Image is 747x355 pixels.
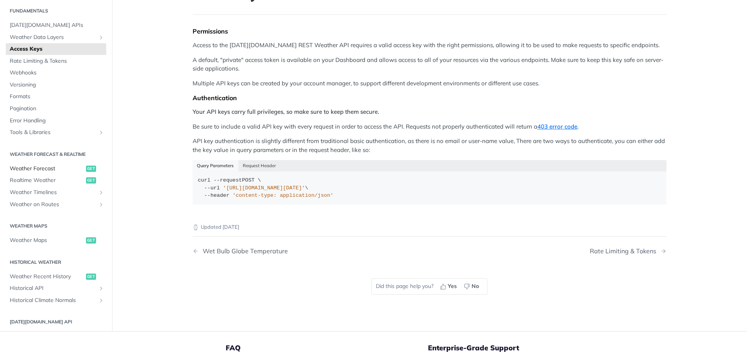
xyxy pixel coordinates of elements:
h2: Fundamentals [6,7,106,14]
span: Realtime Weather [10,177,84,184]
div: Did this page help you? [372,278,487,295]
button: Show subpages for Tools & Libraries [98,129,104,136]
a: 403 error code [537,123,577,130]
span: get [86,166,96,172]
span: Access Keys [10,45,104,53]
span: Pagination [10,105,104,113]
strong: Your API keys carry full privileges, so make sure to keep them secure. [193,108,379,115]
span: Tools & Libraries [10,129,96,136]
p: Multiple API keys can be created by your account manager, to support different development enviro... [193,79,666,88]
span: Weather Recent History [10,273,84,281]
a: Next Page: Rate Limiting & Tokens [590,247,666,255]
button: Show subpages for Historical API [98,285,104,291]
span: '[URL][DOMAIN_NAME][DATE]' [223,185,305,191]
span: [DATE][DOMAIN_NAME] APIs [10,21,104,29]
span: Historical Climate Normals [10,297,96,304]
a: Historical APIShow subpages for Historical API [6,283,106,294]
button: Show subpages for Historical Climate Normals [98,297,104,304]
h5: FAQ [226,343,428,353]
button: Yes [437,281,461,292]
span: Formats [10,93,104,101]
a: Locations APIShow subpages for Locations API [6,330,106,342]
button: Show subpages for Weather Data Layers [98,34,104,41]
h2: Weather Forecast & realtime [6,151,106,158]
span: Weather Maps [10,237,84,244]
a: Weather Data LayersShow subpages for Weather Data Layers [6,32,106,43]
a: [DATE][DOMAIN_NAME] APIs [6,19,106,31]
span: get [86,237,96,244]
a: Realtime Weatherget [6,175,106,186]
div: Permissions [193,27,666,35]
span: Yes [448,282,457,290]
button: Show subpages for Weather on Routes [98,201,104,208]
span: Rate Limiting & Tokens [10,57,104,65]
h2: Historical Weather [6,259,106,266]
p: Access to the [DATE][DOMAIN_NAME] REST Weather API requires a valid access key with the right per... [193,41,666,50]
div: Wet Bulb Globe Temperature [199,247,288,255]
a: Weather on RoutesShow subpages for Weather on Routes [6,199,106,210]
span: Weather Timelines [10,189,96,196]
span: No [472,282,479,290]
span: --request [214,177,242,183]
a: Error Handling [6,115,106,127]
span: Weather on Routes [10,201,96,208]
a: Historical Climate NormalsShow subpages for Historical Climate Normals [6,295,106,306]
span: Historical API [10,284,96,292]
a: Previous Page: Wet Bulb Globe Temperature [193,247,396,255]
span: --url [204,185,220,191]
div: Authentication [193,94,666,102]
span: curl [198,177,210,183]
span: Webhooks [10,69,104,77]
button: Show subpages for Weather Timelines [98,189,104,196]
a: Rate Limiting & Tokens [6,55,106,67]
a: Access Keys [6,43,106,55]
span: 'content-type: application/json' [233,193,333,198]
nav: Pagination Controls [193,240,666,263]
div: POST \ \ [198,177,661,200]
p: A default, "private" access token is available on your Dashboard and allows access to all of your... [193,56,666,73]
button: No [461,281,483,292]
h2: Weather Maps [6,223,106,230]
a: Pagination [6,103,106,115]
span: Error Handling [10,117,104,125]
span: Weather Forecast [10,165,84,173]
span: --header [204,193,230,198]
h5: Enterprise-Grade Support [428,343,610,353]
a: Webhooks [6,67,106,79]
a: Formats [6,91,106,102]
a: Weather Mapsget [6,235,106,246]
span: Versioning [10,81,104,89]
a: Tools & LibrariesShow subpages for Tools & Libraries [6,127,106,138]
a: Weather Forecastget [6,163,106,175]
span: get [86,177,96,184]
span: Weather Data Layers [10,34,96,41]
div: Rate Limiting & Tokens [590,247,660,255]
span: get [86,274,96,280]
p: API key authentication is slightly different from traditional basic authentication, as there is n... [193,137,666,154]
p: Updated [DATE] [193,223,666,231]
a: Versioning [6,79,106,91]
a: Weather Recent Historyget [6,271,106,283]
a: Weather TimelinesShow subpages for Weather Timelines [6,187,106,198]
h2: [DATE][DOMAIN_NAME] API [6,318,106,325]
p: Be sure to include a valid API key with every request in order to access the API. Requests not pr... [193,122,666,131]
button: Request Header [238,160,281,171]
